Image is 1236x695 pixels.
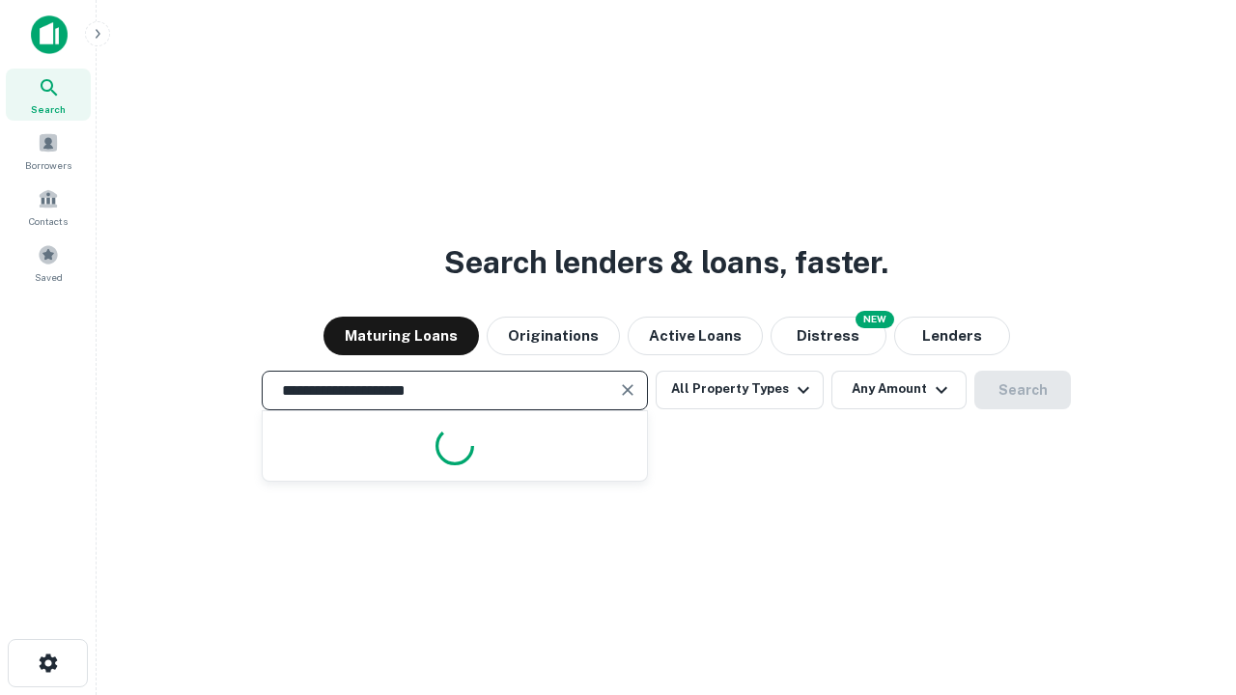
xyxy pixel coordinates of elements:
a: Saved [6,236,91,289]
a: Borrowers [6,125,91,177]
button: Originations [487,317,620,355]
span: Search [31,101,66,117]
span: Saved [35,269,63,285]
span: Contacts [29,213,68,229]
iframe: Chat Widget [1139,541,1236,633]
span: Borrowers [25,157,71,173]
button: Maturing Loans [323,317,479,355]
a: Search [6,69,91,121]
h3: Search lenders & loans, faster. [444,239,888,286]
img: capitalize-icon.png [31,15,68,54]
button: All Property Types [656,371,824,409]
button: Lenders [894,317,1010,355]
div: NEW [856,311,894,328]
button: Search distressed loans with lien and other non-mortgage details. [771,317,886,355]
button: Clear [614,376,641,403]
button: Active Loans [628,317,763,355]
button: Any Amount [831,371,967,409]
a: Contacts [6,181,91,233]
